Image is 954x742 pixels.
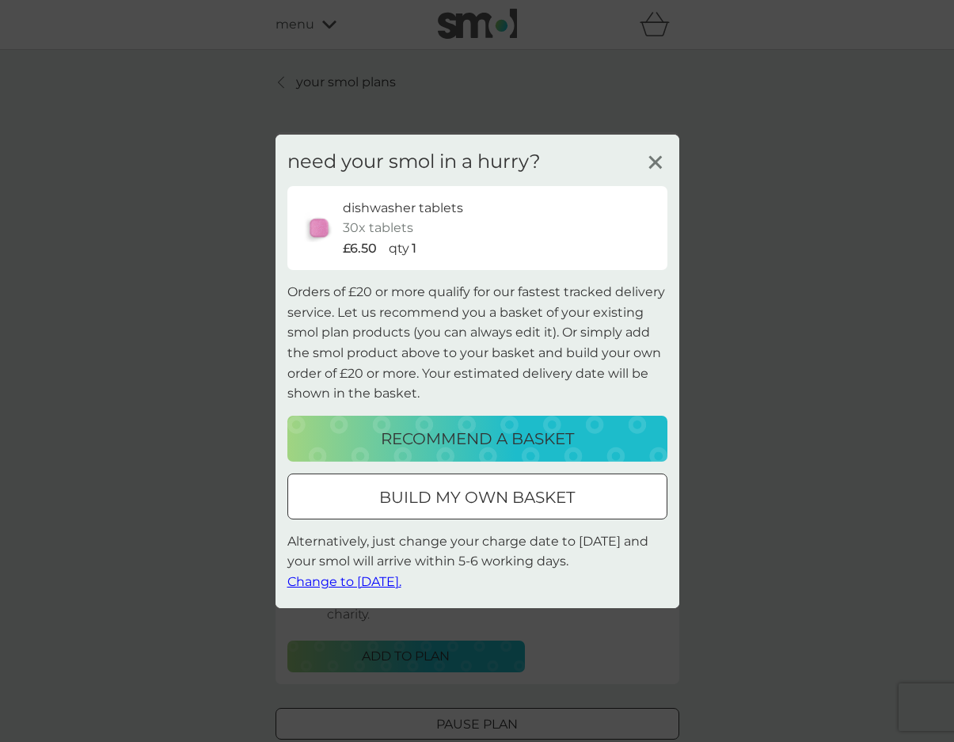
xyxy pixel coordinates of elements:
[381,426,574,451] p: recommend a basket
[343,238,377,259] p: £6.50
[287,416,667,462] button: recommend a basket
[287,572,401,592] button: Change to [DATE].
[412,238,416,259] p: 1
[287,282,667,404] p: Orders of £20 or more qualify for our fastest tracked delivery service. Let us recommend you a ba...
[287,474,667,519] button: build my own basket
[379,485,575,510] p: build my own basket
[287,150,541,173] h3: need your smol in a hurry?
[343,218,413,238] p: 30x tablets
[389,238,409,259] p: qty
[287,531,667,592] p: Alternatively, just change your charge date to [DATE] and your smol will arrive within 5-6 workin...
[287,574,401,589] span: Change to [DATE].
[343,197,463,218] p: dishwasher tablets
